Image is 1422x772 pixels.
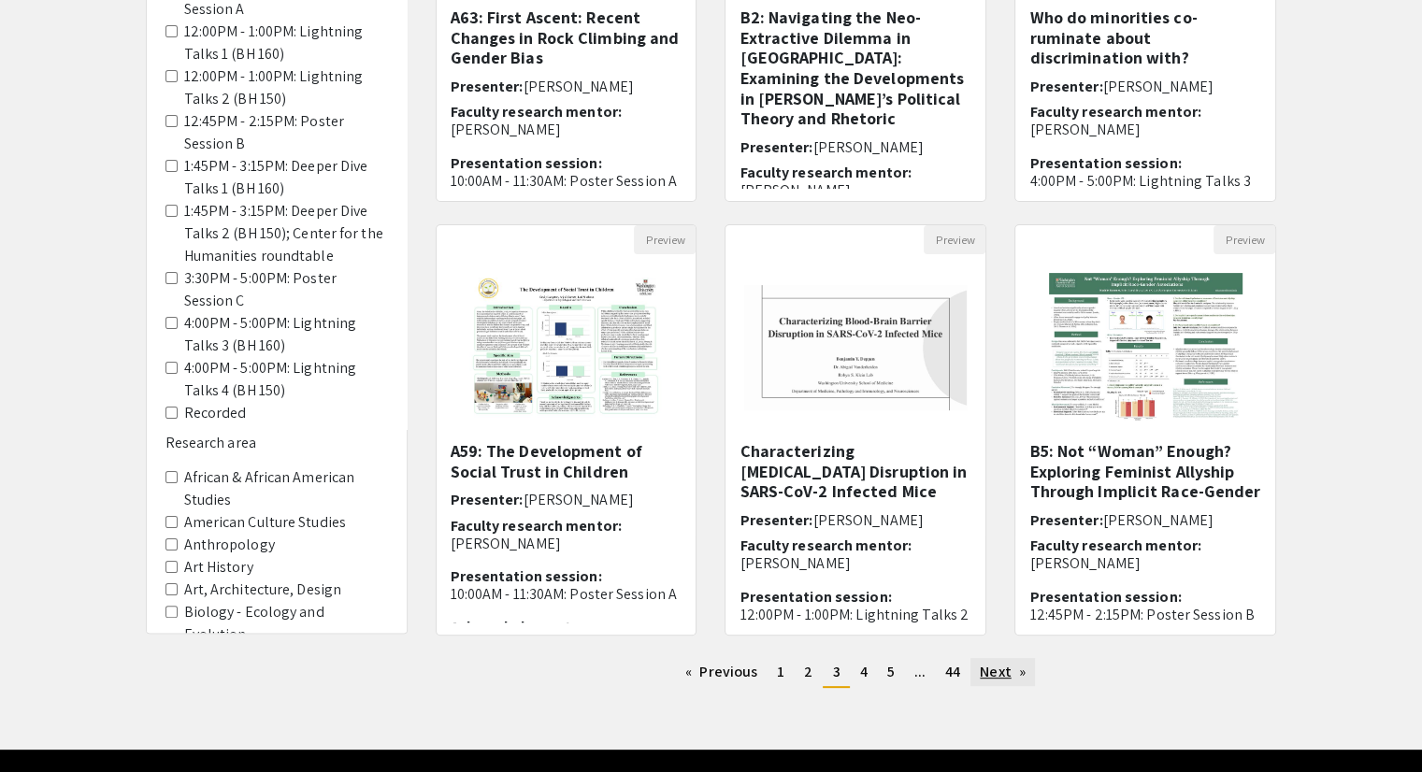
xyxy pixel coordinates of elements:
ul: Pagination [436,658,1277,688]
h5: B5: Not “Woman” Enough? Exploring Feminist Allyship Through Implicit Race-Gender [1029,441,1261,502]
span: [PERSON_NAME] [524,77,634,96]
span: Presentation session: [451,566,602,586]
label: Recorded [184,402,247,424]
p: 12:00PM - 1:00PM: Lightning Talks 2 (BH 150) [740,606,971,641]
a: Previous page [676,658,767,686]
h6: Presenter: [740,138,971,156]
h6: Presenter: [1029,511,1261,529]
label: 12:00PM - 1:00PM: Lightning Talks 2 (BH 150) [184,65,388,110]
label: Art, Architecture, Design [184,579,342,601]
h5: Who do minorities co-ruminate about discrimination with? [1029,7,1261,68]
h5: A59: The Development of Social Trust in Children [451,441,682,481]
span: Presentation session: [451,153,602,173]
span: 5 [887,662,895,681]
h6: Presenter: [1029,78,1261,95]
span: Faculty research mentor: [740,163,911,182]
p: [PERSON_NAME] [1029,121,1261,138]
p: 10:00AM - 11:30AM: Poster Session A [451,172,682,190]
h6: Presenter: [740,511,971,529]
label: 1:45PM - 3:15PM: Deeper Dive Talks 1 (BH 160) [184,155,388,200]
label: 12:45PM - 2:15PM: Poster Session B [184,110,388,155]
p: 12:45PM - 2:15PM: Poster Session B [1029,606,1261,623]
h5: B2: Navigating the Neo-Extractive Dilemma in [GEOGRAPHIC_DATA]: Examining the Developments in [PE... [740,7,971,129]
span: Presentation session: [1029,153,1181,173]
span: [PERSON_NAME] [1102,77,1213,96]
h6: Research area [165,434,388,451]
label: Anthropology [184,534,275,556]
h6: Presenter: [451,491,682,508]
p: [PERSON_NAME] [451,535,682,552]
label: American Culture Studies [184,511,346,534]
label: African & African American Studies [184,466,388,511]
span: Faculty research mentor: [740,536,911,555]
span: 3 [832,662,840,681]
span: Acknowledgments: [451,617,583,636]
h5: A63: First Ascent: Recent Changes in Rock Climbing and Gender Bias [451,7,682,68]
p: [PERSON_NAME] [740,554,971,572]
span: [PERSON_NAME] [1102,510,1213,530]
span: Faculty research mentor: [1029,536,1200,555]
a: Next page [970,658,1035,686]
span: ... [914,662,926,681]
button: Preview [924,225,985,254]
div: Open Presentation <p>A59: The Development of Social Trust in Children</p> [436,224,697,636]
div: Open Presentation <p><strong style="color: rgb(51, 51, 51);">Characterizing Blood-Brain Barrier D... [725,224,986,636]
span: [PERSON_NAME] [524,490,634,509]
label: Art History [184,556,253,579]
p: [PERSON_NAME] [451,121,682,138]
span: [PERSON_NAME] [812,510,923,530]
label: 4:00PM - 5:00PM: Lightning Talks 4 (BH 150) [184,357,388,402]
p: [PERSON_NAME] [1029,554,1261,572]
span: Faculty research mentor: [1029,102,1200,122]
span: 1 [777,662,784,681]
span: 4 [860,662,868,681]
h5: Characterizing [MEDICAL_DATA] Disruption in SARS-CoV-2 Infected Mice [740,441,971,502]
span: [PERSON_NAME] [812,137,923,157]
label: 1:45PM - 3:15PM: Deeper Dive Talks 2 (BH 150); Center for the Humanities roundtable [184,200,388,267]
img: <p><strong>B5: Not “Woman” Enough? Exploring Feminist Allyship Through Implicit Race-Gender</stro... [1030,254,1261,441]
h6: Presenter: [451,78,682,95]
span: 2 [804,662,812,681]
p: [PERSON_NAME] [740,181,971,199]
button: Preview [1214,225,1275,254]
label: 4:00PM - 5:00PM: Lightning Talks 3 (BH 160) [184,312,388,357]
img: <p>A59: The Development of Social Trust in Children</p> [451,254,682,441]
label: 3:30PM - 5:00PM: Poster Session C [184,267,388,312]
span: Presentation session: [740,587,891,607]
iframe: Chat [14,688,79,758]
span: 44 [945,662,960,681]
img: <p><strong style="color: rgb(51, 51, 51);">Characterizing Blood-Brain Barrier Disruption in SARS-... [725,266,985,429]
p: 4:00PM - 5:00PM: Lightning Talks 3 (BH 160) [1029,172,1261,207]
span: Faculty research mentor: [451,516,622,536]
button: Preview [634,225,696,254]
span: Faculty research mentor: [451,102,622,122]
label: 12:00PM - 1:00PM: Lightning Talks 1 (BH 160) [184,21,388,65]
span: Presentation session: [1029,587,1181,607]
p: 10:00AM - 11:30AM: Poster Session A [451,585,682,603]
div: Open Presentation <p><strong>B5: Not “Woman” Enough? Exploring Feminist Allyship Through Implicit... [1014,224,1276,636]
label: Biology - Ecology and Evolution [184,601,388,646]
